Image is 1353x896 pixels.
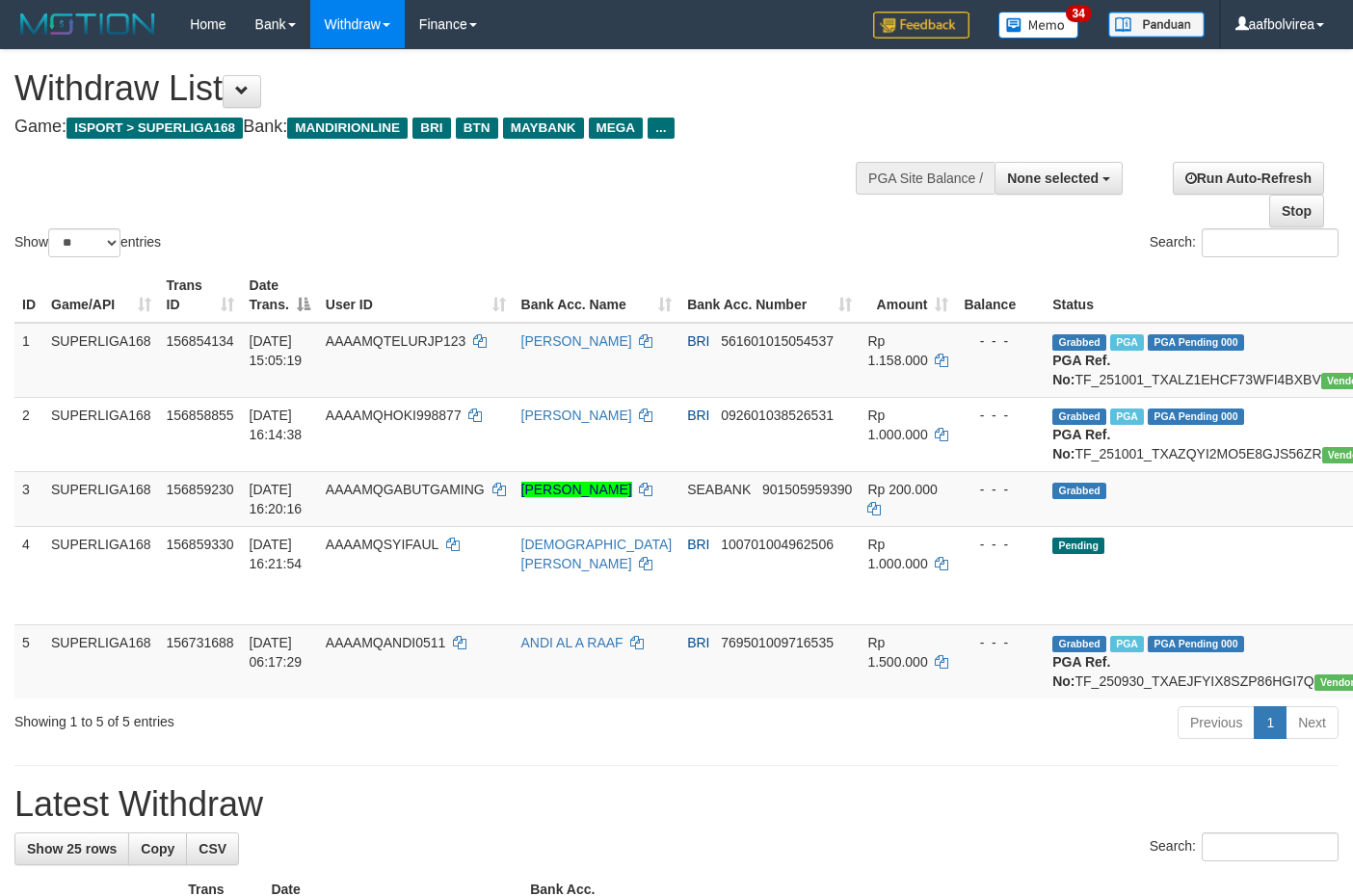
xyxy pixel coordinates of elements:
div: Showing 1 to 5 of 5 entries [14,704,549,731]
span: PGA Pending [1148,636,1244,652]
span: Pending [1052,538,1104,554]
th: Trans ID: activate to sort column ascending [159,268,242,323]
a: [PERSON_NAME] [521,482,632,497]
b: PGA Ref. No: [1052,654,1110,689]
span: Marked by aafsengchandara [1110,408,1144,425]
span: Rp 1.000.000 [867,537,927,571]
input: Search: [1202,228,1339,257]
span: Copy 901505959390 to clipboard [762,482,852,497]
a: Stop [1269,195,1324,227]
span: AAAAMQTELURJP123 [326,333,466,349]
a: 1 [1254,706,1287,739]
div: - - - [964,406,1037,425]
span: 156731688 [167,635,234,650]
div: - - - [964,331,1037,351]
span: Marked by aafsengchandara [1110,334,1144,351]
div: - - - [964,633,1037,652]
span: [DATE] 16:21:54 [250,537,303,571]
th: Date Trans.: activate to sort column descending [242,268,318,323]
a: ANDI AL A RAAF [521,635,623,650]
th: User ID: activate to sort column ascending [318,268,514,323]
a: CSV [186,832,239,865]
img: MOTION_logo.png [14,10,161,39]
span: MAYBANK [503,118,584,139]
span: CSV [199,841,226,856]
td: SUPERLIGA168 [43,471,159,526]
img: panduan.png [1108,12,1205,38]
span: BRI [412,118,450,139]
span: 156859230 [167,482,234,497]
th: Game/API: activate to sort column ascending [43,268,159,323]
div: - - - [964,480,1037,499]
b: PGA Ref. No: [1052,353,1110,387]
label: Show entries [14,228,161,257]
span: AAAAMQGABUTGAMING [326,482,485,497]
a: Show 25 rows [14,832,129,865]
label: Search: [1150,832,1339,861]
td: SUPERLIGA168 [43,323,159,398]
div: - - - [964,535,1037,554]
span: None selected [1007,171,1099,186]
img: Button%20Memo.svg [998,12,1079,39]
a: Copy [128,832,187,865]
span: 156859330 [167,537,234,552]
span: AAAAMQHOKI998877 [326,408,462,423]
img: Feedback.jpg [873,12,969,39]
input: Search: [1202,832,1339,861]
td: 5 [14,624,43,698]
td: 3 [14,471,43,526]
span: Grabbed [1052,483,1106,499]
span: BRI [687,537,709,552]
td: 1 [14,323,43,398]
b: PGA Ref. No: [1052,427,1110,461]
span: 34 [1066,5,1092,22]
span: Marked by aafromsomean [1110,636,1144,652]
span: BRI [687,635,709,650]
h1: Withdraw List [14,69,883,108]
h1: Latest Withdraw [14,785,1339,824]
a: Run Auto-Refresh [1173,162,1324,195]
th: Balance [956,268,1045,323]
a: [DEMOGRAPHIC_DATA][PERSON_NAME] [521,537,673,571]
span: Copy 092601038526531 to clipboard [721,408,834,423]
span: BRI [687,333,709,349]
span: PGA Pending [1148,408,1244,425]
span: Copy 561601015054537 to clipboard [721,333,834,349]
span: PGA Pending [1148,334,1244,351]
span: AAAAMQANDI0511 [326,635,446,650]
label: Search: [1150,228,1339,257]
span: Copy [141,841,174,856]
span: [DATE] 16:20:16 [250,482,303,516]
span: Rp 200.000 [867,482,937,497]
span: 156858855 [167,408,234,423]
th: ID [14,268,43,323]
span: Rp 1.000.000 [867,408,927,442]
span: BRI [687,408,709,423]
td: SUPERLIGA168 [43,624,159,698]
span: [DATE] 16:14:38 [250,408,303,442]
span: MEGA [589,118,644,139]
span: [DATE] 15:05:19 [250,333,303,368]
span: AAAAMQSYIFAUL [326,537,438,552]
span: [DATE] 06:17:29 [250,635,303,670]
span: Grabbed [1052,334,1106,351]
select: Showentries [48,228,120,257]
th: Bank Acc. Name: activate to sort column ascending [514,268,680,323]
a: Previous [1178,706,1255,739]
span: Rp 1.158.000 [867,333,927,368]
span: Grabbed [1052,408,1106,425]
a: Next [1286,706,1339,739]
td: SUPERLIGA168 [43,397,159,471]
span: Grabbed [1052,636,1106,652]
span: MANDIRIONLINE [287,118,408,139]
span: Rp 1.500.000 [867,635,927,670]
td: 4 [14,526,43,624]
span: ... [648,118,674,139]
td: SUPERLIGA168 [43,526,159,624]
h4: Game: Bank: [14,118,883,137]
span: BTN [456,118,498,139]
span: Show 25 rows [27,841,117,856]
div: PGA Site Balance / [856,162,995,195]
span: Copy 769501009716535 to clipboard [721,635,834,650]
span: SEABANK [687,482,751,497]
